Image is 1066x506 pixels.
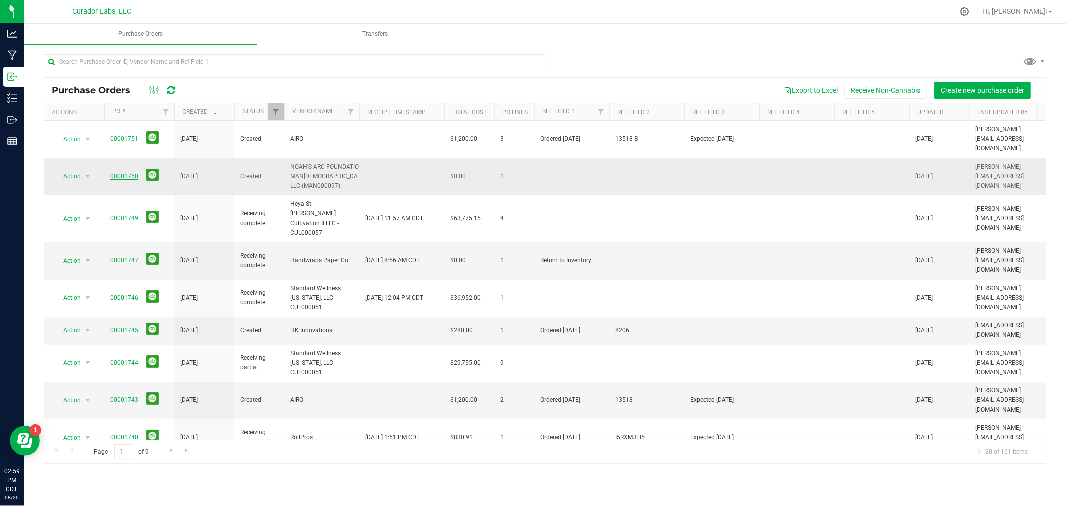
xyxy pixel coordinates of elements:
span: [DATE] 11:57 AM CDT [365,214,423,223]
a: PO Lines [502,109,528,116]
span: 1 [500,256,528,265]
span: [PERSON_NAME][EMAIL_ADDRESS][DOMAIN_NAME] [975,423,1053,452]
span: 8206 [615,326,678,335]
span: [DATE] [915,326,933,335]
a: Ref Field 4 [767,109,800,116]
button: Create new purchase order [934,82,1031,99]
span: NOAH'S ARC FOUNDATION MAN[DEMOGRAPHIC_DATA], LLC (MAN000097) [290,162,367,191]
a: Filter [343,103,359,120]
a: Transfers [258,24,492,45]
span: Created [240,326,278,335]
div: Manage settings [958,7,971,16]
a: Vendor Name [292,108,334,115]
span: Ordered [DATE] [540,326,603,335]
button: Receive Non-Cannabis [844,82,927,99]
span: Return to Inventory [540,256,603,265]
span: Created [240,395,278,405]
span: Standard Wellness [US_STATE], LLC - CUL000051 [290,284,353,313]
span: [DATE] [915,214,933,223]
span: Page of 9 [85,444,157,460]
span: [PERSON_NAME][EMAIL_ADDRESS][DOMAIN_NAME] [975,125,1053,154]
span: $1,200.00 [450,134,477,144]
span: [DATE] [915,134,933,144]
span: RollPros [290,433,353,442]
a: Purchase Orders [24,24,257,45]
span: $280.00 [450,326,473,335]
p: 02:59 PM CDT [4,467,19,494]
span: Action [54,431,81,445]
span: Action [54,212,81,226]
span: Action [54,356,81,370]
span: select [82,323,94,337]
span: Receiving complete [240,209,278,228]
span: Standard Wellness [US_STATE], LLC - CUL000051 [290,349,353,378]
a: Filter [593,103,609,120]
span: [PERSON_NAME][EMAIL_ADDRESS][DOMAIN_NAME] [975,162,1053,191]
span: [DATE] 8:56 AM CDT [365,256,420,265]
input: Search Purchase Order ID, Vendor Name and Ref Field 1 [44,54,545,69]
span: 3 [500,134,528,144]
span: Action [54,169,81,183]
a: 00001744 [110,359,138,366]
a: 00001751 [110,135,138,142]
a: Go to the last page [180,444,194,458]
a: Filter [158,103,174,120]
span: I5RXMJFI5 [615,433,678,442]
a: Ref Field 3 [692,109,725,116]
span: Expected [DATE] [690,395,753,405]
span: [DATE] [915,256,933,265]
span: HK Innovations [290,326,353,335]
span: [DATE] [180,214,198,223]
a: Ref Field 5 [842,109,875,116]
span: $0.00 [450,172,466,181]
span: select [82,431,94,445]
a: Total Cost [452,109,487,116]
span: 1 [500,172,528,181]
span: [DATE] [180,395,198,405]
span: Created [240,172,278,181]
span: $63,775.15 [450,214,481,223]
a: 00001747 [110,257,138,264]
span: select [82,132,94,146]
iframe: Resource center unread badge [29,424,41,436]
span: 13518-B [615,134,678,144]
a: Created [182,108,219,115]
span: select [82,291,94,305]
span: $29,755.00 [450,358,481,368]
span: Create new purchase order [941,86,1024,94]
span: [PERSON_NAME][EMAIL_ADDRESS][DOMAIN_NAME] [975,246,1053,275]
span: Ordered [DATE] [540,395,603,405]
a: 00001745 [110,327,138,334]
input: 1 [114,444,132,460]
a: PO # [112,108,125,115]
span: Ordered [DATE] [540,433,603,442]
span: Receiving partial [240,353,278,372]
span: $36,952.00 [450,293,481,303]
a: 00001743 [110,396,138,403]
span: Expected [DATE] [690,433,753,442]
span: [DATE] [180,326,198,335]
a: Go to the next page [164,444,178,458]
inline-svg: Inventory [7,93,17,103]
span: [DATE] [915,293,933,303]
span: select [82,212,94,226]
span: [PERSON_NAME][EMAIL_ADDRESS][DOMAIN_NAME] [975,284,1053,313]
span: Transfers [349,30,401,38]
button: Export to Excel [777,82,844,99]
span: Action [54,291,81,305]
span: 2 [500,395,528,405]
span: Receiving complete [240,428,278,447]
a: 00001749 [110,215,138,222]
span: [DATE] [180,256,198,265]
span: [DATE] [915,395,933,405]
span: [DATE] [915,433,933,442]
a: Updated [917,109,944,116]
a: 00001746 [110,294,138,301]
span: Receiving complete [240,288,278,307]
span: 13518- [615,395,678,405]
span: [DATE] 12:04 PM CDT [365,293,423,303]
span: [DATE] [180,293,198,303]
span: Heya St. [PERSON_NAME] Cultivation II LLC - CUL000057 [290,199,353,238]
span: 9 [500,358,528,368]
